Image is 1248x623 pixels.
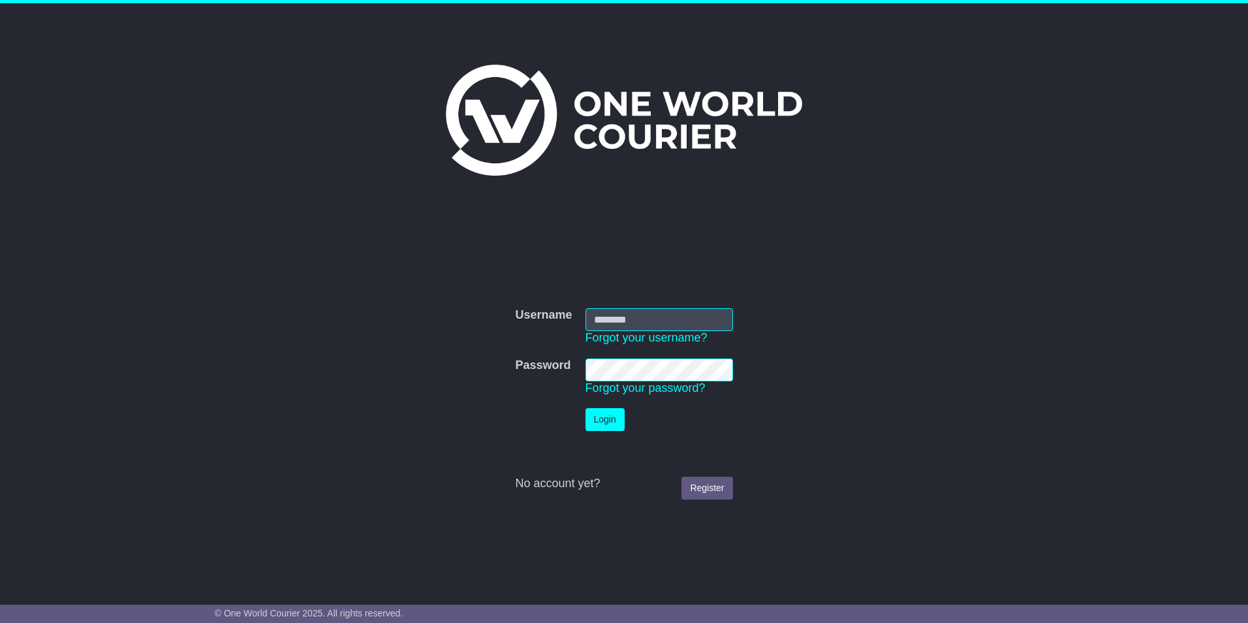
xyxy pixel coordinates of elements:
img: One World [446,65,802,176]
label: Username [515,308,572,323]
a: Forgot your username? [585,331,708,344]
label: Password [515,359,570,373]
a: Forgot your password? [585,381,706,394]
div: No account yet? [515,477,732,491]
button: Login [585,408,625,431]
span: © One World Courier 2025. All rights reserved. [215,608,403,618]
a: Register [681,477,732,500]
